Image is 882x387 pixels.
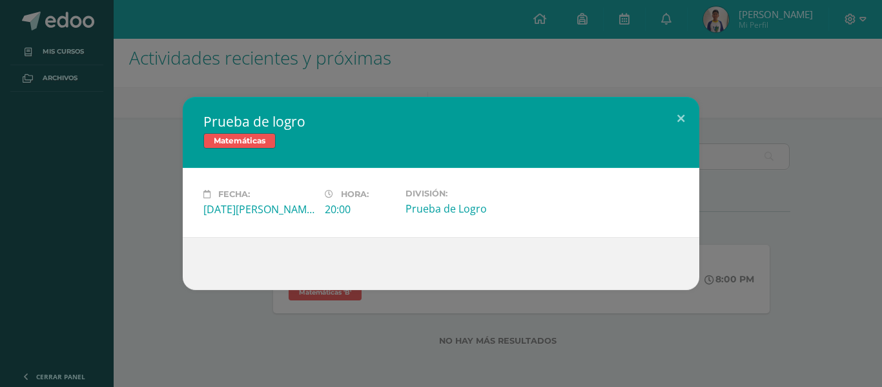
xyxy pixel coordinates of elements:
div: 20:00 [325,202,395,216]
span: Matemáticas [203,133,276,149]
span: Hora: [341,189,369,199]
h2: Prueba de logro [203,112,679,131]
div: Prueba de Logro [405,202,517,216]
div: [DATE][PERSON_NAME] [203,202,314,216]
span: Fecha: [218,189,250,199]
label: División: [405,189,517,198]
button: Close (Esc) [662,97,699,141]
